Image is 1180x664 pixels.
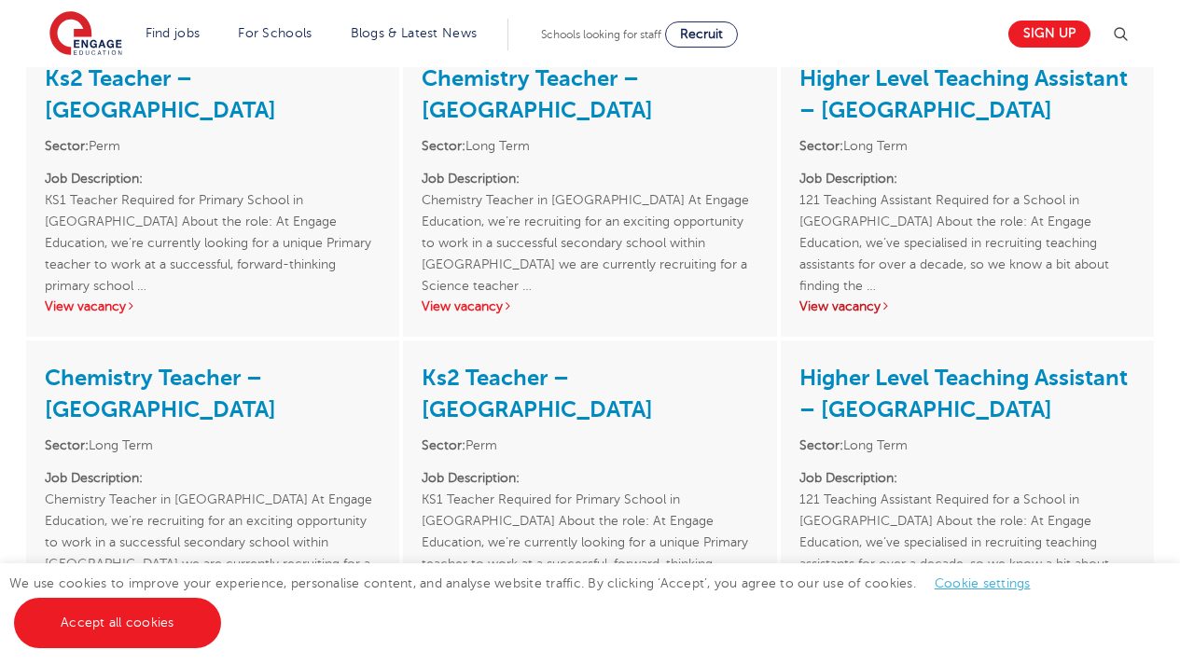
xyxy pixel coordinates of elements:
strong: Job Description: [799,172,897,186]
li: Long Term [45,435,381,456]
strong: Sector: [799,438,843,452]
a: Accept all cookies [14,598,221,648]
strong: Job Description: [799,471,897,485]
strong: Job Description: [45,172,143,186]
strong: Sector: [45,438,89,452]
li: Perm [422,435,757,456]
a: View vacancy [422,299,513,313]
li: Long Term [422,135,757,157]
a: Recruit [665,21,738,48]
span: Schools looking for staff [541,28,661,41]
p: Chemistry Teacher in [GEOGRAPHIC_DATA] At Engage Education, we’re recruiting for an exciting oppo... [422,168,757,275]
a: Find jobs [146,26,201,40]
a: View vacancy [45,299,136,313]
p: KS1 Teacher Required for Primary School in [GEOGRAPHIC_DATA] About the role: At Engage Education,... [422,467,757,574]
strong: Sector: [422,139,465,153]
a: Higher Level Teaching Assistant – [GEOGRAPHIC_DATA] [799,65,1128,123]
a: For Schools [238,26,312,40]
span: We use cookies to improve your experience, personalise content, and analyse website traffic. By c... [9,576,1049,629]
strong: Job Description: [422,172,520,186]
a: Chemistry Teacher – [GEOGRAPHIC_DATA] [422,65,653,123]
a: Chemistry Teacher – [GEOGRAPHIC_DATA] [45,365,276,422]
a: Cookie settings [935,576,1031,590]
p: Chemistry Teacher in [GEOGRAPHIC_DATA] At Engage Education, we’re recruiting for an exciting oppo... [45,467,381,574]
strong: Sector: [799,139,843,153]
a: Ks2 Teacher – [GEOGRAPHIC_DATA] [45,65,276,123]
a: Blogs & Latest News [351,26,478,40]
p: KS1 Teacher Required for Primary School in [GEOGRAPHIC_DATA] About the role: At Engage Education,... [45,168,381,275]
li: Long Term [799,435,1135,456]
strong: Sector: [422,438,465,452]
strong: Sector: [45,139,89,153]
strong: Job Description: [422,471,520,485]
img: Engage Education [49,11,122,58]
p: 121 Teaching Assistant Required for a School in [GEOGRAPHIC_DATA] About the role: At Engage Educa... [799,467,1135,574]
li: Perm [45,135,381,157]
p: 121 Teaching Assistant Required for a School in [GEOGRAPHIC_DATA] About the role: At Engage Educa... [799,168,1135,275]
a: Sign up [1008,21,1090,48]
li: Long Term [799,135,1135,157]
a: Higher Level Teaching Assistant – [GEOGRAPHIC_DATA] [799,365,1128,422]
span: Recruit [680,27,723,41]
a: View vacancy [799,299,891,313]
a: Ks2 Teacher – [GEOGRAPHIC_DATA] [422,365,653,422]
strong: Job Description: [45,471,143,485]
